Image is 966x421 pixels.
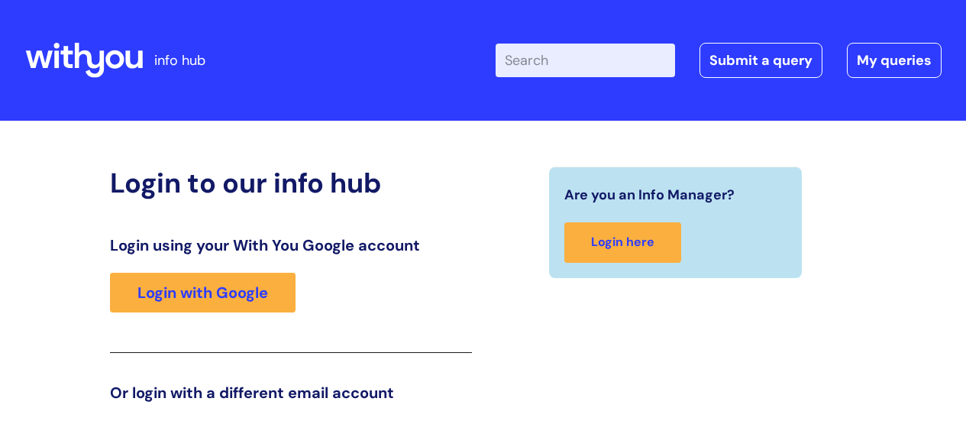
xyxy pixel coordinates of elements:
[110,167,472,199] h2: Login to our info hub
[847,43,942,78] a: My queries
[699,43,822,78] a: Submit a query
[564,222,681,263] a: Login here
[110,273,296,313] a: Login with Google
[110,236,472,254] h3: Login using your With You Google account
[154,48,205,73] p: info hub
[110,384,472,402] h3: Or login with a different email account
[564,183,735,207] span: Are you an Info Manager?
[496,44,675,77] input: Search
